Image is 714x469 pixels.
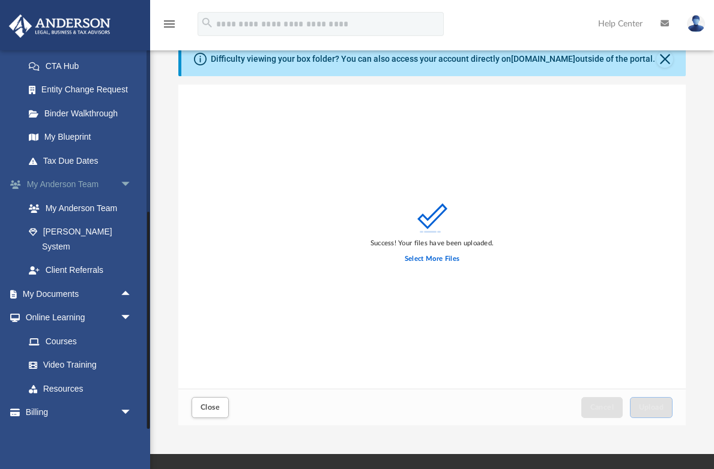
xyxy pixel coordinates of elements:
[17,78,150,102] a: Entity Change Request
[371,238,494,249] div: Success! Your files have been uploaded.
[17,377,144,401] a: Resources
[656,51,673,68] button: Close
[630,397,673,418] button: Upload
[511,54,575,64] a: [DOMAIN_NAME]
[17,329,144,353] a: Courses
[639,404,664,411] span: Upload
[192,397,229,418] button: Close
[17,196,144,220] a: My Anderson Team
[8,424,150,448] a: Events Calendar
[162,23,177,31] a: menu
[405,254,459,264] label: Select More Files
[120,173,144,197] span: arrow_drop_down
[17,220,150,258] a: [PERSON_NAME] System
[178,85,686,426] div: Upload
[17,54,150,78] a: CTA Hub
[178,85,686,389] div: grid
[687,15,705,32] img: User Pic
[162,17,177,31] i: menu
[120,401,144,425] span: arrow_drop_down
[120,306,144,330] span: arrow_drop_down
[201,404,220,411] span: Close
[17,125,144,149] a: My Blueprint
[8,401,150,425] a: Billingarrow_drop_down
[590,404,614,411] span: Cancel
[211,53,655,65] div: Difficulty viewing your box folder? You can also access your account directly on outside of the p...
[201,16,214,29] i: search
[8,282,144,306] a: My Documentsarrow_drop_up
[17,101,150,125] a: Binder Walkthrough
[17,258,150,282] a: Client Referrals
[17,149,150,173] a: Tax Due Dates
[17,353,138,377] a: Video Training
[8,306,144,330] a: Online Learningarrow_drop_down
[581,397,623,418] button: Cancel
[120,282,144,306] span: arrow_drop_up
[5,14,114,38] img: Anderson Advisors Platinum Portal
[8,173,150,197] a: My Anderson Teamarrow_drop_down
